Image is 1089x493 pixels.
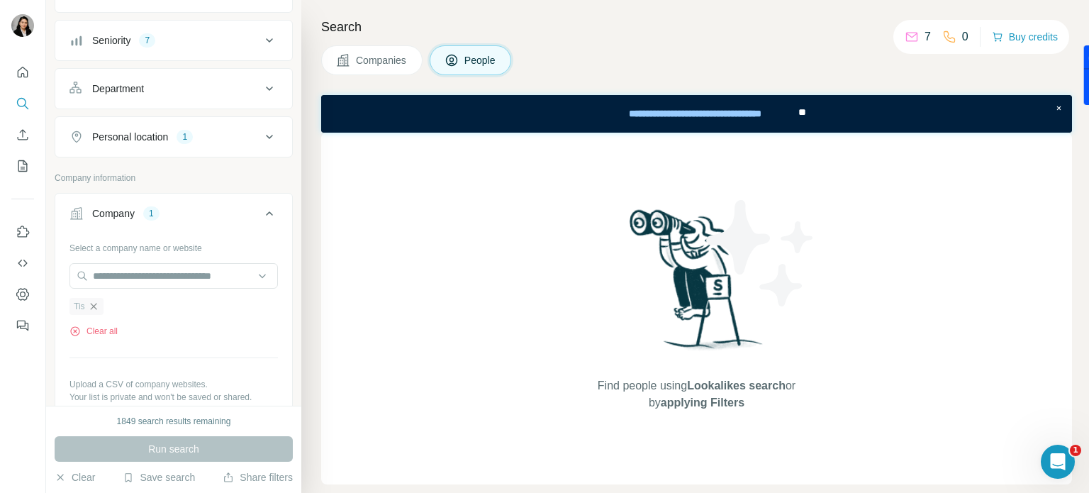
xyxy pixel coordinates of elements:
span: Tis [74,300,85,313]
p: 0 [962,28,968,45]
iframe: Intercom live chat [1041,445,1075,479]
div: Department [92,82,144,96]
div: 1849 search results remaining [117,415,231,428]
button: Clear [55,470,95,484]
h4: Search [321,17,1072,37]
div: 1 [143,207,160,220]
div: Company [92,206,135,221]
div: Seniority [92,33,130,48]
div: Personal location [92,130,168,144]
img: Surfe Illustration - Stars [697,189,825,317]
button: Clear all [69,325,118,338]
button: Personal location1 [55,120,292,154]
img: Avatar [11,14,34,37]
button: Use Surfe API [11,250,34,276]
button: Buy credits [992,27,1058,47]
button: Dashboard [11,282,34,307]
button: Enrich CSV [11,122,34,148]
iframe: Banner [321,95,1072,133]
button: Quick start [11,60,34,85]
button: Use Surfe on LinkedIn [11,219,34,245]
span: 1 [1070,445,1081,456]
div: 7 [139,34,155,47]
span: People [464,53,497,67]
p: 7 [925,28,931,45]
span: Lookalikes search [687,380,786,392]
p: Company information [55,172,293,184]
span: applying Filters [661,397,744,409]
button: Seniority7 [55,23,292,57]
button: My lists [11,153,34,179]
p: Upload a CSV of company websites. [69,378,278,391]
button: Share filters [223,470,293,484]
button: Feedback [11,313,34,338]
img: Surfe Illustration - Woman searching with binoculars [623,206,771,364]
div: Select a company name or website [69,236,278,255]
span: Companies [356,53,408,67]
button: Search [11,91,34,116]
button: Department [55,72,292,106]
button: Save search [123,470,195,484]
button: Company1 [55,196,292,236]
p: Your list is private and won't be saved or shared. [69,391,278,404]
span: Find people using or by [583,377,810,411]
div: 1 [177,131,193,143]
